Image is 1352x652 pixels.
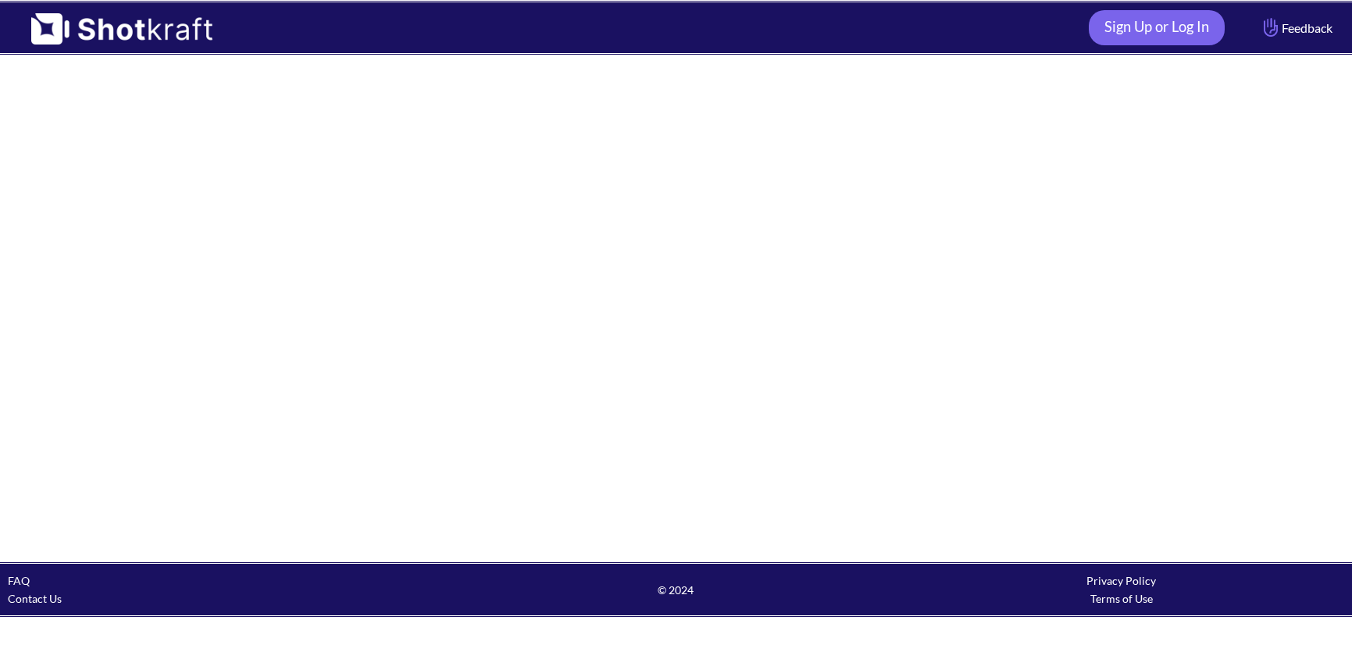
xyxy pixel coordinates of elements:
[8,592,62,605] a: Contact Us
[8,574,30,587] a: FAQ
[899,572,1344,590] div: Privacy Policy
[1260,14,1282,41] img: Hand Icon
[1260,19,1332,37] span: Feedback
[899,590,1344,607] div: Terms of Use
[453,581,898,599] span: © 2024
[1089,10,1225,45] a: Sign Up or Log In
